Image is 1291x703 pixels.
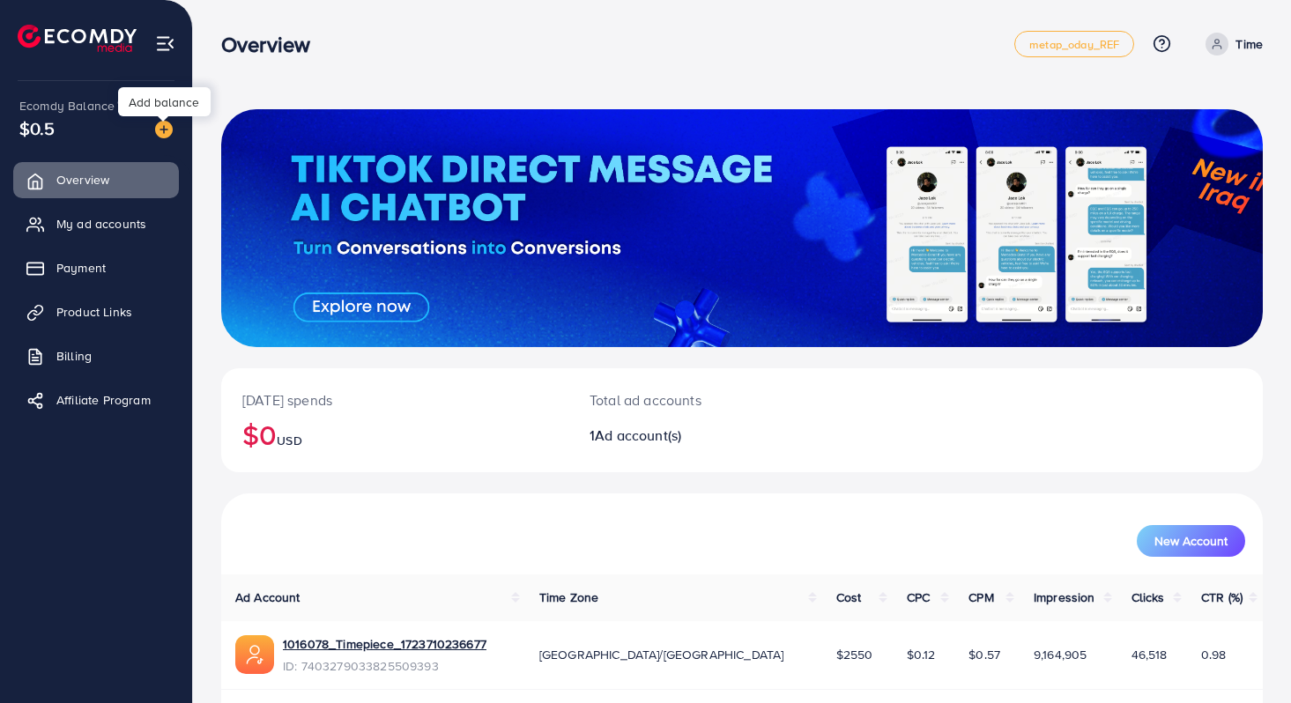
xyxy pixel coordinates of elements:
[155,121,173,138] img: image
[155,33,175,54] img: menu
[539,646,784,663] span: [GEOGRAPHIC_DATA]/[GEOGRAPHIC_DATA]
[56,391,151,409] span: Affiliate Program
[1201,588,1243,606] span: CTR (%)
[1034,588,1095,606] span: Impression
[277,432,301,449] span: USD
[836,588,862,606] span: Cost
[13,162,179,197] a: Overview
[221,32,324,57] h3: Overview
[1014,31,1134,57] a: metap_oday_REF
[235,635,274,674] img: ic-ads-acc.e4c84228.svg
[968,646,1000,663] span: $0.57
[13,206,179,241] a: My ad accounts
[590,427,808,444] h2: 1
[13,382,179,418] a: Affiliate Program
[907,646,936,663] span: $0.12
[235,588,300,606] span: Ad Account
[595,425,681,445] span: Ad account(s)
[1201,646,1227,663] span: 0.98
[1131,646,1168,663] span: 46,518
[19,115,56,141] span: $0.5
[1131,588,1165,606] span: Clicks
[1137,525,1245,557] button: New Account
[56,303,132,321] span: Product Links
[19,97,115,115] span: Ecomdy Balance
[590,389,808,411] p: Total ad accounts
[283,635,486,653] a: 1016078_Timepiece_1723710236677
[1235,33,1263,55] p: Time
[13,294,179,329] a: Product Links
[18,25,137,52] img: logo
[1198,33,1263,55] a: Time
[1029,39,1119,50] span: metap_oday_REF
[13,250,179,285] a: Payment
[56,215,146,233] span: My ad accounts
[56,171,109,189] span: Overview
[242,418,547,451] h2: $0
[283,657,486,675] span: ID: 7403279033825509393
[242,389,547,411] p: [DATE] spends
[1034,646,1087,663] span: 9,164,905
[56,347,92,365] span: Billing
[539,588,598,606] span: Time Zone
[13,338,179,374] a: Billing
[836,646,873,663] span: $2550
[1154,535,1228,547] span: New Account
[118,87,211,116] div: Add balance
[968,588,993,606] span: CPM
[56,259,106,277] span: Payment
[907,588,930,606] span: CPC
[1216,624,1278,690] iframe: Chat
